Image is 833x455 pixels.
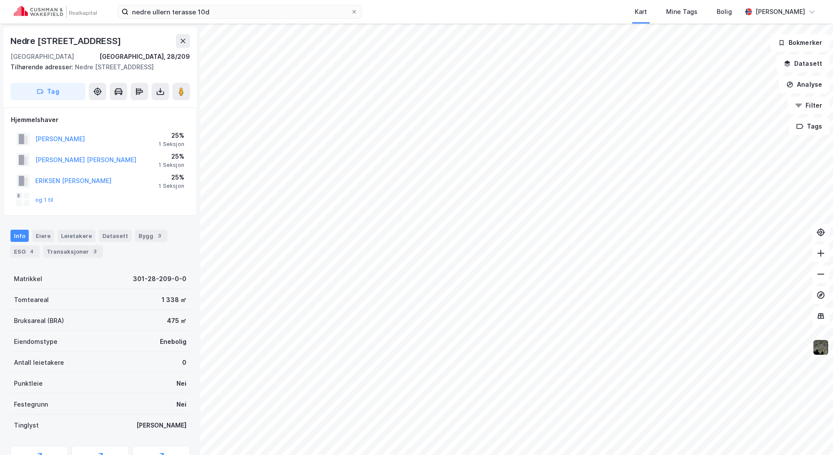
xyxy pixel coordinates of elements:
[32,230,54,242] div: Eiere
[14,399,48,410] div: Festegrunn
[717,7,732,17] div: Bolig
[771,34,830,51] button: Bokmerker
[789,118,830,135] button: Tags
[635,7,647,17] div: Kart
[14,420,39,431] div: Tinglyst
[129,5,351,18] input: Søk på adresse, matrikkel, gårdeiere, leietakere eller personer
[14,378,43,389] div: Punktleie
[789,413,833,455] iframe: Chat Widget
[14,274,42,284] div: Matrikkel
[666,7,698,17] div: Mine Tags
[779,76,830,93] button: Analyse
[10,62,183,72] div: Nedre [STREET_ADDRESS]
[14,6,97,18] img: cushman-wakefield-realkapital-logo.202ea83816669bd177139c58696a8fa1.svg
[155,231,164,240] div: 3
[133,274,186,284] div: 301-28-209-0-0
[14,316,64,326] div: Bruksareal (BRA)
[136,420,186,431] div: [PERSON_NAME]
[167,316,186,326] div: 475 ㎡
[788,97,830,114] button: Filter
[789,413,833,455] div: Kontrollprogram for chat
[10,83,85,100] button: Tag
[10,245,40,258] div: ESG
[159,141,184,148] div: 1 Seksjon
[176,399,186,410] div: Nei
[159,172,184,183] div: 25%
[176,378,186,389] div: Nei
[43,245,103,258] div: Transaksjoner
[159,130,184,141] div: 25%
[10,230,29,242] div: Info
[10,63,75,71] span: Tilhørende adresser:
[27,247,36,256] div: 4
[182,357,186,368] div: 0
[91,247,99,256] div: 3
[159,151,184,162] div: 25%
[813,339,829,356] img: 9k=
[99,230,132,242] div: Datasett
[14,336,58,347] div: Eiendomstype
[162,295,186,305] div: 1 338 ㎡
[135,230,167,242] div: Bygg
[58,230,95,242] div: Leietakere
[159,183,184,190] div: 1 Seksjon
[11,115,190,125] div: Hjemmelshaver
[14,357,64,368] div: Antall leietakere
[159,162,184,169] div: 1 Seksjon
[10,34,123,48] div: Nedre [STREET_ADDRESS]
[160,336,186,347] div: Enebolig
[99,51,190,62] div: [GEOGRAPHIC_DATA], 28/209
[776,55,830,72] button: Datasett
[10,51,74,62] div: [GEOGRAPHIC_DATA]
[755,7,805,17] div: [PERSON_NAME]
[14,295,49,305] div: Tomteareal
